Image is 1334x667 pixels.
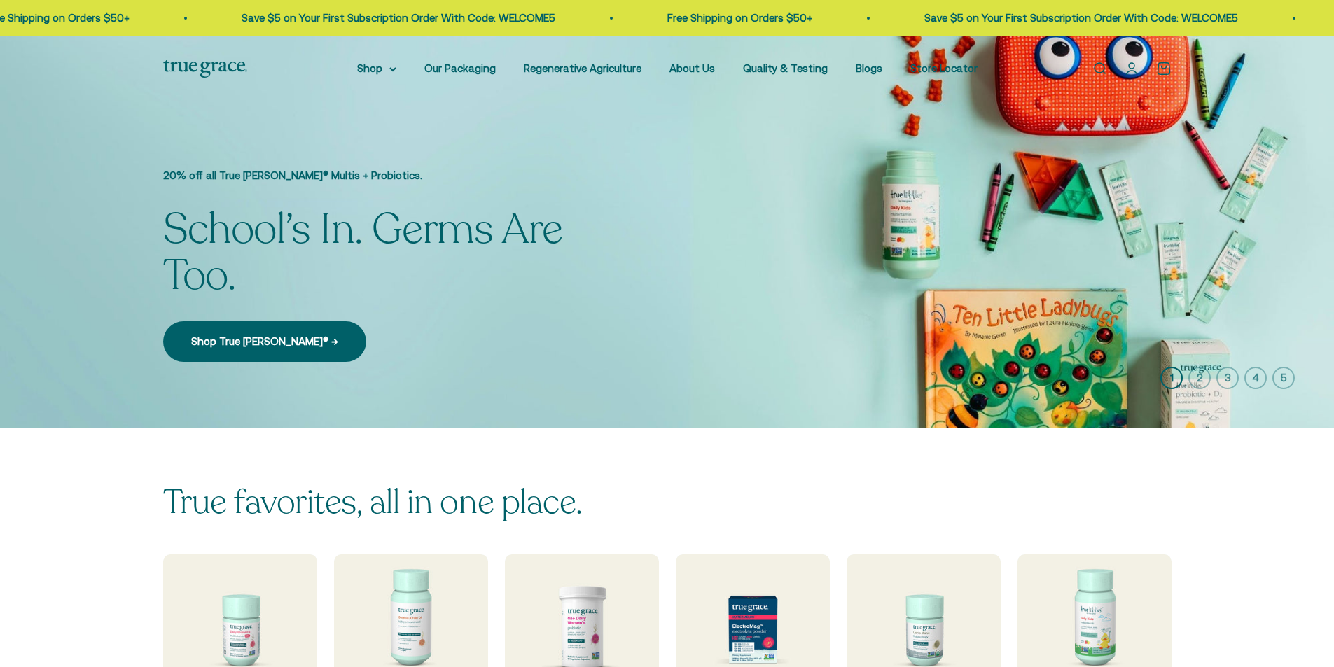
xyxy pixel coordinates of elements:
button: 3 [1216,367,1239,389]
a: Free Shipping on Orders $50+ [665,12,810,24]
button: 1 [1160,367,1183,389]
a: Store Locator [910,62,978,74]
a: Blogs [856,62,882,74]
summary: Shop [357,60,396,77]
button: 5 [1272,367,1295,389]
a: About Us [669,62,715,74]
a: Quality & Testing [743,62,828,74]
button: 4 [1244,367,1267,389]
a: Regenerative Agriculture [524,62,641,74]
p: Save $5 on Your First Subscription Order With Code: WELCOME5 [922,10,1235,27]
button: 2 [1188,367,1211,389]
p: 20% off all True [PERSON_NAME]® Multis + Probiotics. [163,167,625,184]
a: Our Packaging [424,62,496,74]
split-lines: School’s In. Germs Are Too. [163,201,563,304]
split-lines: True favorites, all in one place. [163,479,583,525]
a: Shop True [PERSON_NAME]® → [163,321,366,362]
p: Save $5 on Your First Subscription Order With Code: WELCOME5 [239,10,553,27]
